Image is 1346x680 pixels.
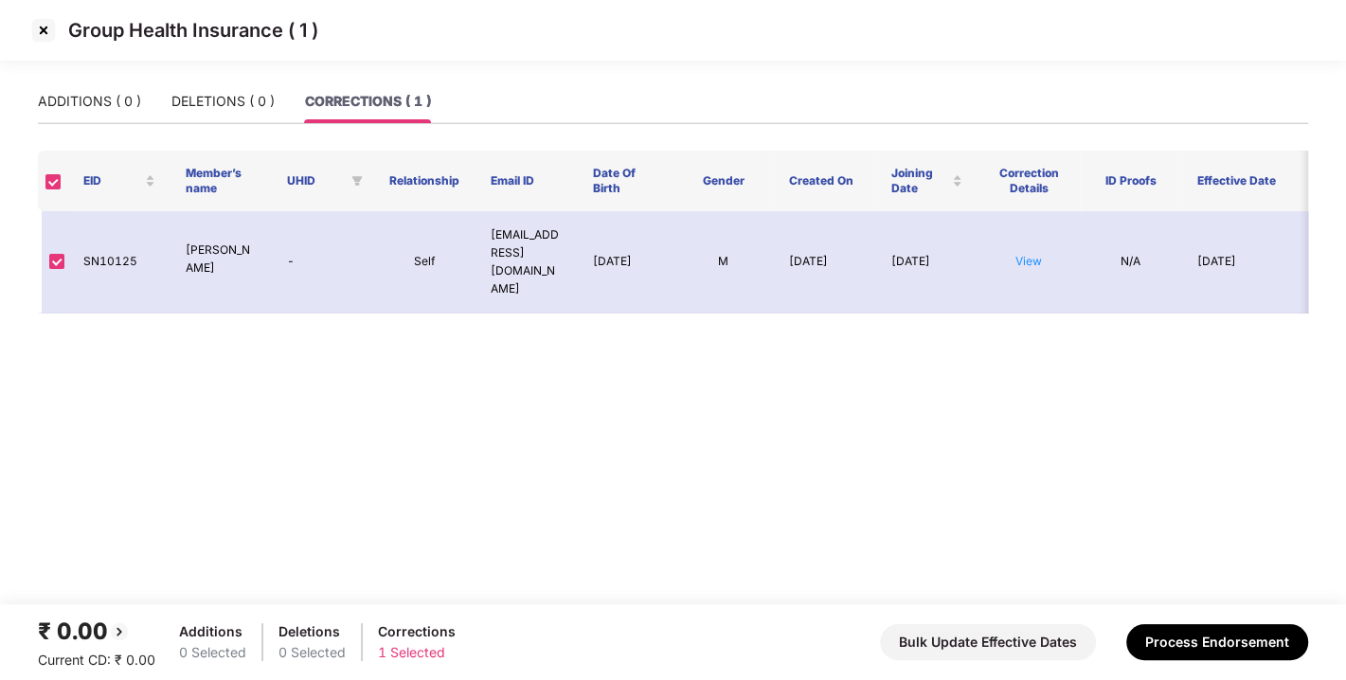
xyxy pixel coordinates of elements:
th: EID [68,151,170,211]
th: Date Of Birth [578,151,673,211]
div: Additions [179,621,246,642]
th: Member’s name [170,151,273,211]
th: Effective Date [1181,151,1342,211]
span: EID [83,173,141,188]
span: filter [348,170,367,192]
th: Gender [673,151,775,211]
td: N/A [1080,211,1182,313]
td: Self [374,211,476,313]
th: Joining Date [876,151,978,211]
th: Email ID [476,151,578,211]
div: 1 Selected [378,642,456,663]
a: View [1015,254,1042,268]
p: Group Health Insurance ( 1 ) [68,19,318,42]
td: [DATE] [774,211,876,313]
span: Current CD: ₹ 0.00 [38,652,155,668]
span: UHID [287,173,344,188]
div: Corrections [378,621,456,642]
img: svg+xml;base64,PHN2ZyBpZD0iQ3Jvc3MtMzJ4MzIiIHhtbG5zPSJodHRwOi8vd3d3LnczLm9yZy8yMDAwL3N2ZyIgd2lkdG... [28,15,59,45]
th: Relationship [374,151,476,211]
button: Process Endorsement [1126,624,1308,660]
td: [DATE] [578,211,673,313]
td: M [673,211,775,313]
th: Created On [774,151,876,211]
div: Deletions [278,621,346,642]
td: SN10125 [68,211,170,313]
div: 0 Selected [278,642,346,663]
div: 0 Selected [179,642,246,663]
td: [DATE] [876,211,978,313]
div: DELETIONS ( 0 ) [171,91,275,112]
th: ID Proofs [1080,151,1182,211]
th: Correction Details [978,151,1080,211]
button: Bulk Update Effective Dates [880,624,1096,660]
td: [EMAIL_ADDRESS][DOMAIN_NAME] [476,211,578,313]
td: [DATE] [1181,211,1342,313]
span: filter [351,175,363,187]
img: svg+xml;base64,PHN2ZyBpZD0iQmFjay0yMHgyMCIgeG1sbnM9Imh0dHA6Ly93d3cudzMub3JnLzIwMDAvc3ZnIiB3aWR0aD... [108,620,131,643]
div: CORRECTIONS ( 1 ) [305,91,431,112]
div: ADDITIONS ( 0 ) [38,91,141,112]
span: Joining Date [891,166,949,196]
td: - [272,211,374,313]
p: [PERSON_NAME] [186,242,258,277]
span: Effective Date [1196,173,1313,188]
div: ₹ 0.00 [38,614,155,650]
